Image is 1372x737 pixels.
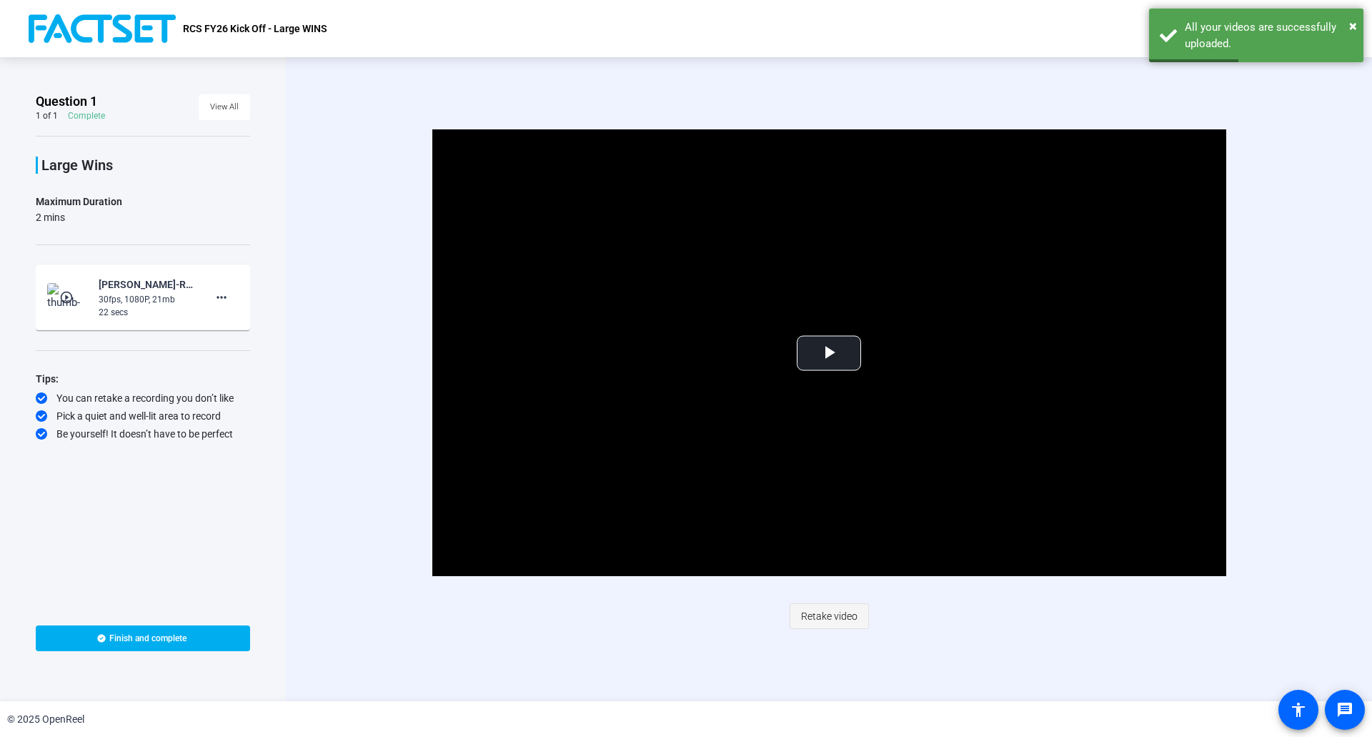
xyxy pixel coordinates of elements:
div: Tips: [36,370,250,387]
div: You can retake a recording you don’t like [36,391,250,405]
mat-icon: play_circle_outline [59,290,76,305]
mat-icon: message [1336,701,1353,718]
div: 30fps, 1080P, 21mb [99,293,194,306]
img: OpenReel logo [29,14,176,43]
div: 2 mins [36,210,122,224]
mat-icon: accessibility [1290,701,1307,718]
div: [PERSON_NAME]-RCS FY26 Kick Off - Large WINS-RCS FY26 Kick Off - Large WINS-1757020815895-webcam [99,276,194,293]
button: View All [199,94,250,120]
p: RCS FY26 Kick Off - Large WINS [183,20,327,37]
p: Large Wins [41,157,250,174]
mat-icon: more_horiz [213,289,230,306]
div: Pick a quiet and well-lit area to record [36,409,250,423]
button: Finish and complete [36,625,250,651]
span: × [1349,17,1357,34]
div: Be yourself! It doesn’t have to be perfect [36,427,250,441]
div: 1 of 1 [36,110,58,122]
div: Video Player [432,129,1226,576]
span: Retake video [801,603,857,630]
img: thumb-nail [47,283,89,312]
span: Finish and complete [109,633,187,644]
button: Play Video [797,335,861,370]
span: View All [210,97,239,118]
div: Complete [68,110,105,122]
button: Close [1349,15,1357,36]
div: © 2025 OpenReel [7,712,84,727]
button: Retake video [790,603,869,629]
div: 22 secs [99,306,194,319]
div: All your videos are successfully uploaded. [1185,19,1353,51]
div: Maximum Duration [36,193,122,210]
span: Question 1 [36,93,97,110]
